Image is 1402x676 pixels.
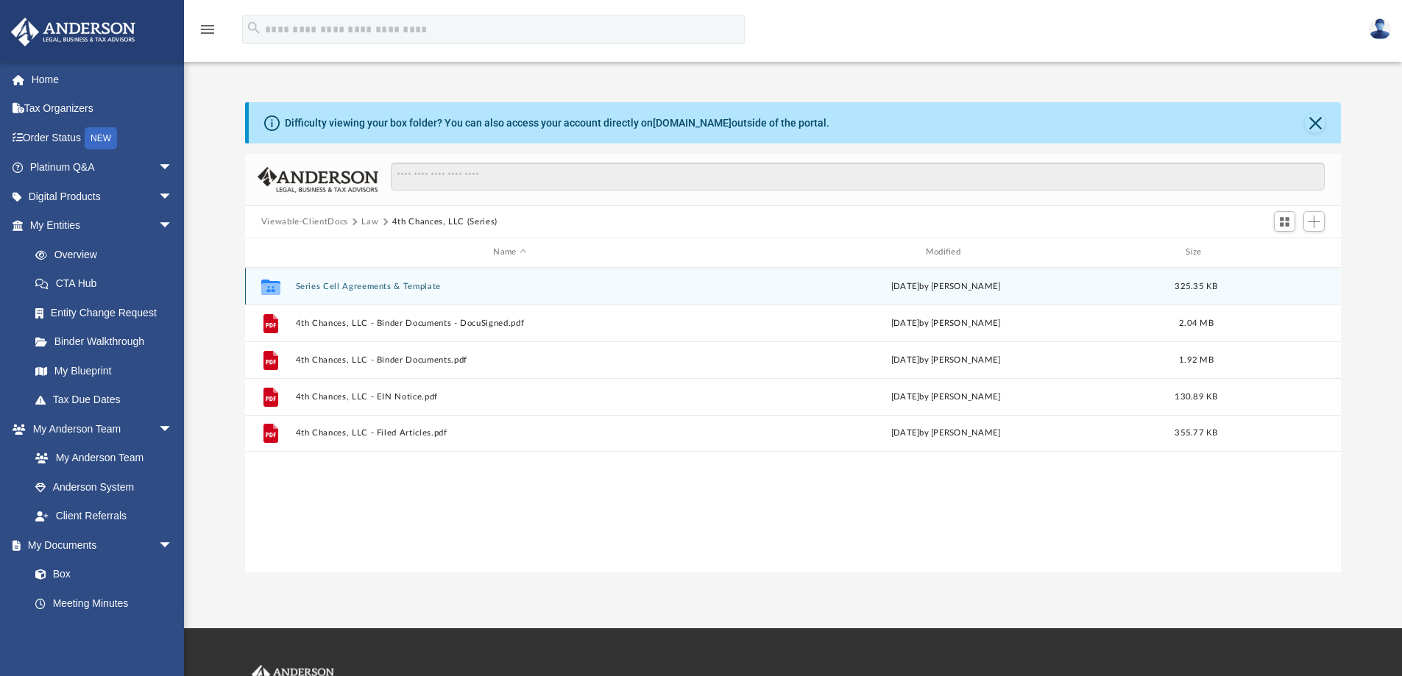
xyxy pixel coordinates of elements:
[392,216,498,229] button: 4th Chances, LLC (Series)
[21,327,195,357] a: Binder Walkthrough
[252,246,288,259] div: id
[246,20,262,36] i: search
[21,560,180,589] a: Box
[21,588,188,618] a: Meeting Minutes
[731,246,1161,259] div: Modified
[199,21,216,38] i: menu
[285,115,829,131] div: Difficulty viewing your box folder? You can also access your account directly on outside of the p...
[295,355,724,365] button: 4th Chances, LLC - Binder Documents.pdf
[21,618,180,647] a: Forms Library
[1303,211,1325,232] button: Add
[158,211,188,241] span: arrow_drop_down
[731,280,1160,293] div: [DATE] by [PERSON_NAME]
[21,472,188,502] a: Anderson System
[10,182,195,211] a: Digital Productsarrow_drop_down
[10,65,195,94] a: Home
[158,414,188,444] span: arrow_drop_down
[158,530,188,561] span: arrow_drop_down
[1232,246,1335,259] div: id
[261,216,348,229] button: Viewable-ClientDocs
[21,356,188,385] a: My Blueprint
[295,428,724,438] button: 4th Chances, LLC - Filed Articles.pdf
[158,153,188,183] span: arrow_drop_down
[731,353,1160,366] div: [DATE] by [PERSON_NAME]
[1179,355,1214,363] span: 1.92 MB
[1175,429,1217,437] span: 355.77 KB
[199,28,216,38] a: menu
[731,390,1160,403] div: [DATE] by [PERSON_NAME]
[731,427,1160,440] div: [DATE] by [PERSON_NAME]
[21,240,195,269] a: Overview
[21,444,180,473] a: My Anderson Team
[295,319,724,328] button: 4th Chances, LLC - Binder Documents - DocuSigned.pdf
[1179,319,1214,327] span: 2.04 MB
[1369,18,1391,40] img: User Pic
[1175,392,1217,400] span: 130.89 KB
[158,182,188,212] span: arrow_drop_down
[85,127,117,149] div: NEW
[10,530,188,560] a: My Documentsarrow_drop_down
[653,117,732,129] a: [DOMAIN_NAME]
[21,269,195,299] a: CTA Hub
[10,123,195,153] a: Order StatusNEW
[361,216,378,229] button: Law
[10,211,195,241] a: My Entitiesarrow_drop_down
[1305,113,1325,133] button: Close
[294,246,724,259] div: Name
[10,94,195,124] a: Tax Organizers
[1175,282,1217,290] span: 325.35 KB
[1166,246,1225,259] div: Size
[21,502,188,531] a: Client Referrals
[391,163,1325,191] input: Search files and folders
[21,385,195,415] a: Tax Due Dates
[295,392,724,402] button: 4th Chances, LLC - EIN Notice.pdf
[1274,211,1296,232] button: Switch to Grid View
[7,18,140,46] img: Anderson Advisors Platinum Portal
[10,153,195,182] a: Platinum Q&Aarrow_drop_down
[295,282,724,291] button: Series Cell Agreements & Template
[245,268,1342,572] div: grid
[10,414,188,444] a: My Anderson Teamarrow_drop_down
[731,316,1160,330] div: [DATE] by [PERSON_NAME]
[21,298,195,327] a: Entity Change Request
